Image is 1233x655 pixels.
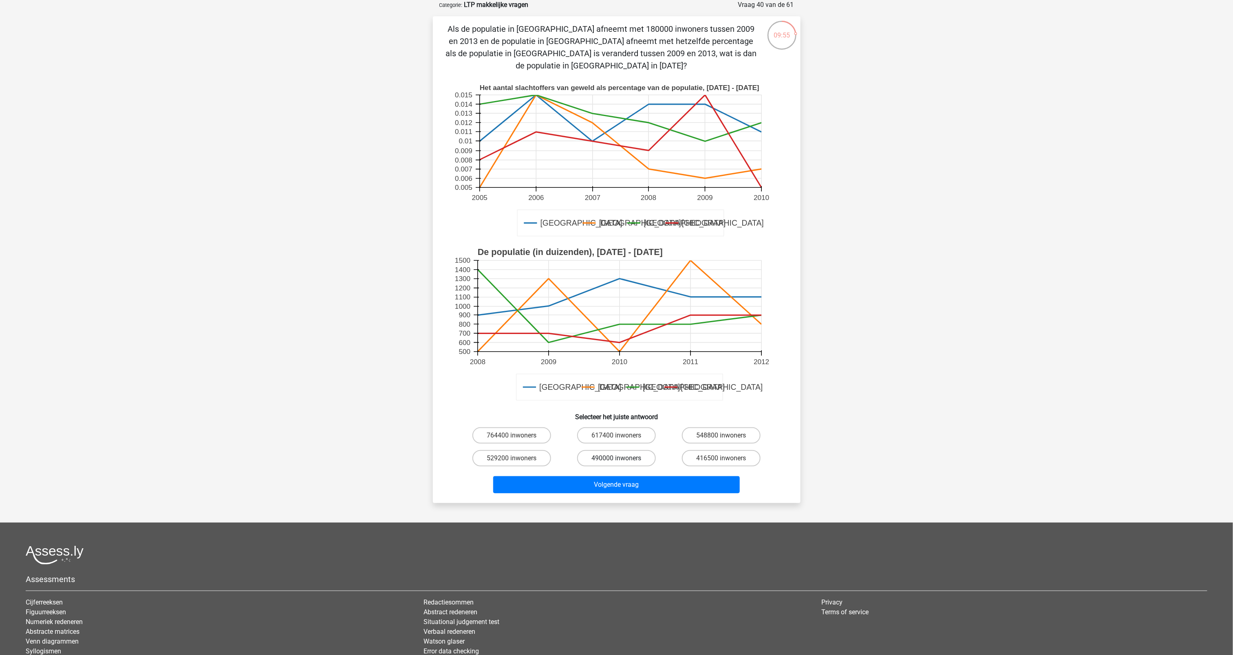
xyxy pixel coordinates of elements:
[455,119,472,127] text: 0.012
[540,219,622,228] text: [GEOGRAPHIC_DATA]
[577,450,656,466] label: 490000 inwoners
[446,407,787,421] h6: Selecteer het juiste antwoord
[681,383,763,392] text: [GEOGRAPHIC_DATA]
[455,266,470,274] text: 1400
[455,147,472,155] text: 0.009
[528,193,544,202] text: 2006
[682,219,763,228] text: [GEOGRAPHIC_DATA]
[26,598,63,606] a: Cijferreeksen
[26,637,79,645] a: Venn diagrammen
[459,348,470,356] text: 500
[423,647,479,655] a: Error data checking
[455,128,472,136] text: 0.011
[455,284,470,292] text: 1200
[577,427,656,444] label: 617400 inwoners
[459,329,470,337] text: 700
[682,427,761,444] label: 548800 inwoners
[455,257,470,265] text: 1500
[455,91,472,99] text: 0.015
[682,450,761,466] label: 416500 inwoners
[455,275,470,283] text: 1300
[455,302,470,310] text: 1000
[472,193,487,202] text: 2005
[455,156,472,164] text: 0.008
[423,598,474,606] a: Redactiesommen
[464,1,529,9] strong: LTP makkelijke vragen
[599,219,681,228] text: [GEOGRAPHIC_DATA]
[478,247,663,257] text: De populatie (in duizenden), [DATE] - [DATE]
[683,358,698,366] text: 2011
[697,193,712,202] text: 2009
[423,608,477,616] a: Abstract redeneren
[472,450,551,466] label: 529200 inwoners
[26,545,84,565] img: Assessly logo
[598,383,680,392] text: [GEOGRAPHIC_DATA]
[459,338,470,347] text: 600
[585,193,600,202] text: 2007
[459,311,470,319] text: 900
[472,427,551,444] label: 764400 inwoners
[26,647,61,655] a: Syllogismen
[459,137,472,145] text: 0.01
[612,358,627,366] text: 2010
[455,109,472,117] text: 0.013
[26,628,79,635] a: Abstracte matrices
[26,618,83,626] a: Numeriek redeneren
[455,100,472,108] text: 0.014
[470,358,485,366] text: 2008
[423,628,475,635] a: Verbaal redeneren
[26,608,66,616] a: Figuurreeksen
[754,358,769,366] text: 2012
[26,574,1207,584] h5: Assessments
[754,193,769,202] text: 2010
[644,219,726,228] text: [GEOGRAPHIC_DATA]
[439,2,463,8] small: Categorie:
[541,358,556,366] text: 2009
[459,320,470,328] text: 800
[455,165,472,173] text: 0.007
[446,23,757,72] p: Als de populatie in [GEOGRAPHIC_DATA] afneemt met 180000 inwoners tussen 2009 en 2013 en de popul...
[423,618,499,626] a: Situational judgement test
[493,476,740,493] button: Volgende vraag
[479,84,759,92] text: Het aantal slachtoffers van geweld als percentage van de populatie, [DATE] - [DATE]
[423,637,465,645] a: Watson glaser
[767,20,797,40] div: 09:55
[455,174,472,182] text: 0.006
[642,383,724,392] text: [GEOGRAPHIC_DATA]
[455,184,472,192] text: 0.005
[822,608,869,616] a: Terms of service
[822,598,843,606] a: Privacy
[641,193,656,202] text: 2008
[539,383,621,392] text: [GEOGRAPHIC_DATA]
[455,293,470,301] text: 1100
